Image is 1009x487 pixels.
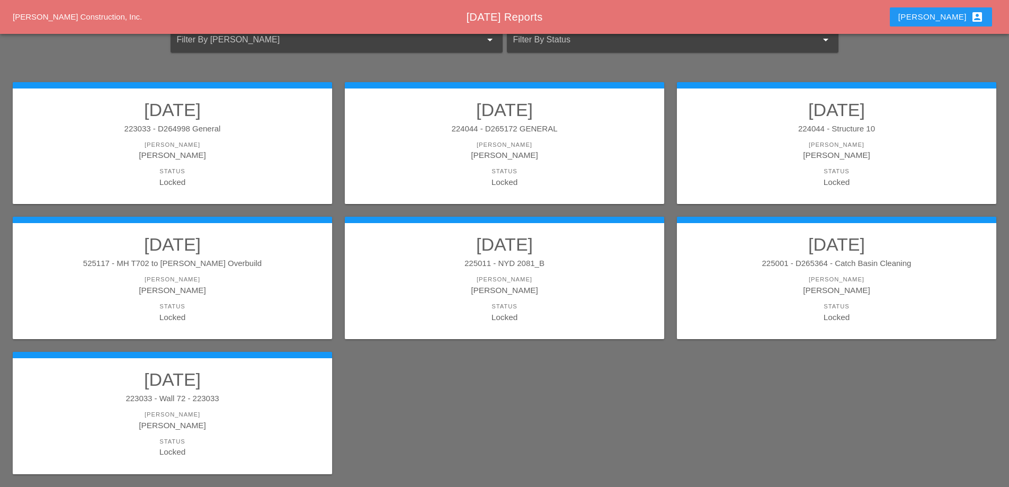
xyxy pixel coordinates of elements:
div: Status [23,167,322,176]
div: 525117 - MH T702 to [PERSON_NAME] Overbuild [23,258,322,270]
div: [PERSON_NAME] [355,275,654,284]
div: [PERSON_NAME] [898,11,984,23]
div: Status [355,167,654,176]
div: Status [23,302,322,311]
div: [PERSON_NAME] [355,140,654,149]
a: [DATE]224044 - D265172 GENERAL[PERSON_NAME][PERSON_NAME]StatusLocked [355,99,654,188]
h2: [DATE] [23,234,322,255]
div: [PERSON_NAME] [23,419,322,431]
a: [DATE]224044 - Structure 10[PERSON_NAME][PERSON_NAME]StatusLocked [687,99,986,188]
h2: [DATE] [687,234,986,255]
div: Locked [355,176,654,188]
i: account_box [971,11,984,23]
a: [PERSON_NAME] Construction, Inc. [13,12,142,21]
div: Locked [23,176,322,188]
div: [PERSON_NAME] [687,149,986,161]
h2: [DATE] [355,99,654,120]
div: Locked [23,311,322,323]
i: arrow_drop_down [819,33,832,46]
div: Status [23,437,322,446]
div: Status [687,302,986,311]
div: [PERSON_NAME] [355,149,654,161]
div: [PERSON_NAME] [687,140,986,149]
h2: [DATE] [355,234,654,255]
i: arrow_drop_down [484,33,496,46]
a: [DATE]225011 - NYD 2081_B[PERSON_NAME][PERSON_NAME]StatusLocked [355,234,654,323]
div: 223033 - Wall 72 - 223033 [23,393,322,405]
div: 225011 - NYD 2081_B [355,258,654,270]
h2: [DATE] [23,369,322,390]
a: [DATE]225001 - D265364 - Catch Basin Cleaning[PERSON_NAME][PERSON_NAME]StatusLocked [687,234,986,323]
div: [PERSON_NAME] [23,140,322,149]
div: Status [687,167,986,176]
div: 224044 - D265172 GENERAL [355,123,654,135]
div: [PERSON_NAME] [23,284,322,296]
div: Status [355,302,654,311]
a: [DATE]525117 - MH T702 to [PERSON_NAME] Overbuild[PERSON_NAME][PERSON_NAME]StatusLocked [23,234,322,323]
div: Locked [23,446,322,458]
div: Locked [687,176,986,188]
button: [PERSON_NAME] [890,7,992,26]
div: [PERSON_NAME] [355,284,654,296]
div: 225001 - D265364 - Catch Basin Cleaning [687,258,986,270]
div: [PERSON_NAME] [23,410,322,419]
div: [PERSON_NAME] [687,284,986,296]
a: [DATE]223033 - Wall 72 - 223033[PERSON_NAME][PERSON_NAME]StatusLocked [23,369,322,458]
span: [DATE] Reports [466,11,542,23]
div: [PERSON_NAME] [23,149,322,161]
h2: [DATE] [687,99,986,120]
a: [DATE]223033 - D264998 General[PERSON_NAME][PERSON_NAME]StatusLocked [23,99,322,188]
div: 223033 - D264998 General [23,123,322,135]
h2: [DATE] [23,99,322,120]
div: [PERSON_NAME] [687,275,986,284]
div: Locked [355,311,654,323]
div: [PERSON_NAME] [23,275,322,284]
div: Locked [687,311,986,323]
div: 224044 - Structure 10 [687,123,986,135]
